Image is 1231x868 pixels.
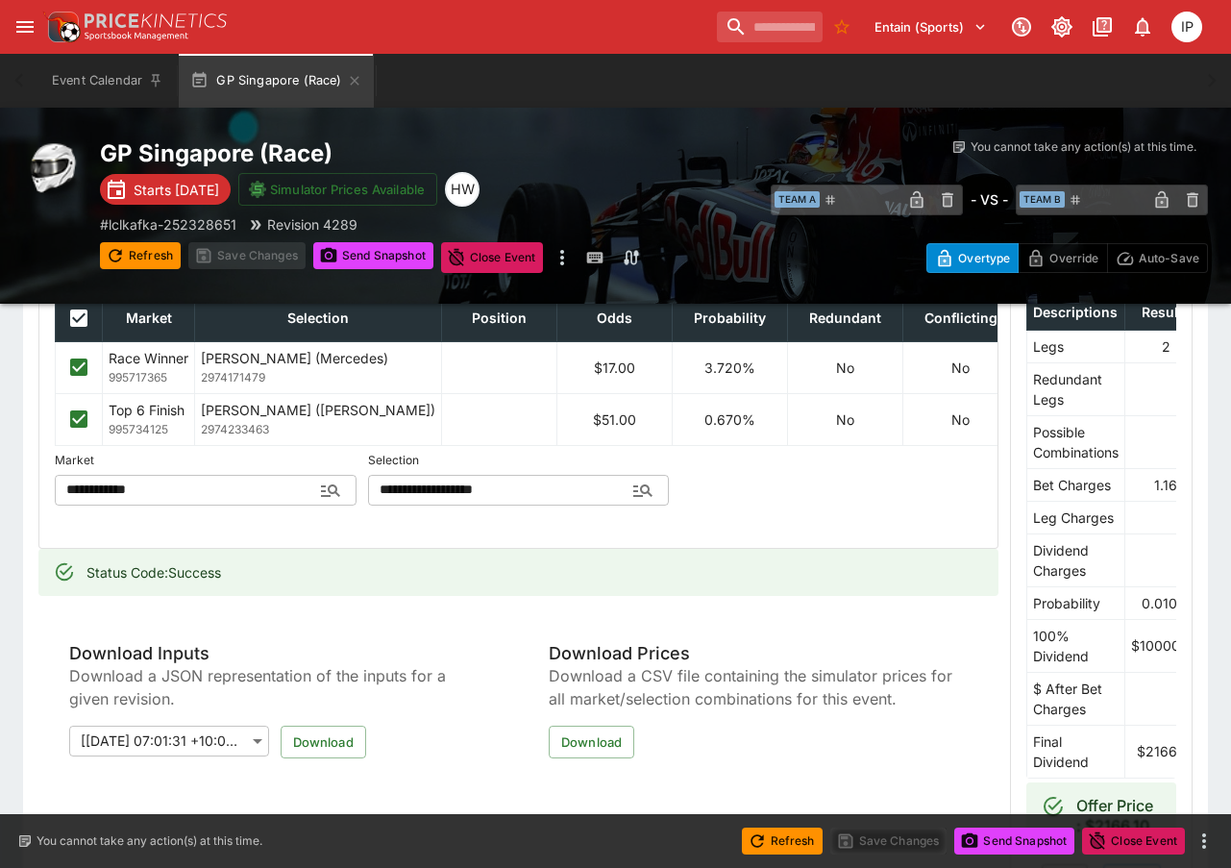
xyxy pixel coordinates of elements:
[109,420,188,439] span: 995734125
[1085,10,1120,44] button: Documentation
[69,726,269,756] div: [[DATE] 07:01:31 +10:00] 1759352491605275323 (Latest)
[42,8,81,46] img: PriceKinetics Logo
[1082,828,1185,855] button: Close Event
[1004,10,1039,44] button: Connected to PK
[23,138,85,200] img: motorracing.png
[826,12,857,42] button: No Bookmarks
[1026,619,1124,672] td: 100% Dividend
[368,446,670,475] label: Selection
[971,189,1008,210] h6: - VS -
[788,393,903,445] td: No
[926,243,1019,273] button: Overtype
[1026,330,1124,362] td: Legs
[742,828,823,855] button: Refresh
[1171,12,1202,42] div: Isaac Plummer
[1124,468,1207,501] td: 1.16
[134,180,219,200] p: Starts [DATE]
[1026,362,1124,415] td: Redundant Legs
[85,13,227,28] img: PriceKinetics
[201,420,435,439] span: 2974233463
[100,242,181,269] button: Refresh
[549,642,968,664] span: Download Prices
[1124,586,1207,619] td: 0.010%
[201,368,435,387] span: 2974171479
[1026,725,1124,778] td: Final Dividend
[1166,6,1208,48] button: Isaac Plummer
[788,294,903,341] th: Redundant
[267,214,357,235] p: Revision 4289
[788,341,903,393] td: No
[775,191,820,208] span: Team A
[69,642,480,664] span: Download Inputs
[168,564,221,581] span: Success
[179,54,374,108] button: GP Singapore (Race)
[1026,415,1124,468] td: Possible Combinations
[549,664,968,710] span: Download a CSV file containing the simulator prices for all market/selection combinations for thi...
[1125,10,1160,44] button: Notifications
[557,341,673,393] td: $17.00
[1124,294,1207,330] th: Results
[1026,468,1124,501] td: Bet Charges
[1045,10,1079,44] button: Toggle light/dark mode
[100,138,747,168] h2: Copy To Clipboard
[103,294,195,341] th: Market
[926,243,1208,273] div: Start From
[1026,294,1124,330] th: Descriptions
[86,564,168,581] span: Status Code :
[201,400,435,420] p: [PERSON_NAME] ([PERSON_NAME])
[1049,248,1098,268] p: Override
[903,294,1019,341] th: Conflicting
[954,828,1074,855] button: Send Snapshot
[313,242,433,269] button: Send Snapshot
[238,173,437,206] button: Simulator Prices Available
[40,54,175,108] button: Event Calendar
[903,393,1019,445] td: No
[1026,533,1124,586] td: Dividend Charges
[1018,243,1107,273] button: Override
[958,248,1010,268] p: Overtype
[1139,248,1199,268] p: Auto-Save
[1026,501,1124,533] td: Leg Charges
[109,400,188,420] p: Top 6 Finish
[557,393,673,445] td: $51.00
[69,664,480,710] span: Download a JSON representation of the inputs for a given revision.
[1107,243,1208,273] button: Auto-Save
[109,348,188,368] p: Race Winner
[281,726,366,758] button: Download
[1124,619,1207,672] td: $10000.00
[1076,796,1161,836] h6: Offer Price : $2166.10
[1020,191,1065,208] span: Team B
[8,10,42,44] button: open drawer
[626,473,660,508] button: Open
[109,368,188,387] span: 995717365
[195,294,442,341] th: Selection
[1026,586,1124,619] td: Probability
[100,214,236,235] p: Copy To Clipboard
[551,242,574,273] button: more
[557,294,673,341] th: Odds
[201,348,435,368] p: [PERSON_NAME] (Mercedes)
[85,32,188,40] img: Sportsbook Management
[1124,725,1207,778] td: $2166.10
[1193,830,1216,853] button: more
[673,341,788,393] td: 3.720%
[313,473,348,508] button: Open
[55,446,357,475] label: Market
[717,12,823,42] input: search
[441,242,544,273] button: Close Event
[1026,672,1124,725] td: $ After Bet Charges
[37,832,262,850] p: You cannot take any action(s) at this time.
[863,12,998,42] button: Select Tenant
[1124,330,1207,362] td: 2
[442,294,557,341] th: Position
[903,341,1019,393] td: No
[673,294,788,341] th: Probability
[445,172,480,207] div: Harry Walker
[673,393,788,445] td: 0.670%
[971,138,1196,156] p: You cannot take any action(s) at this time.
[549,726,634,758] button: Download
